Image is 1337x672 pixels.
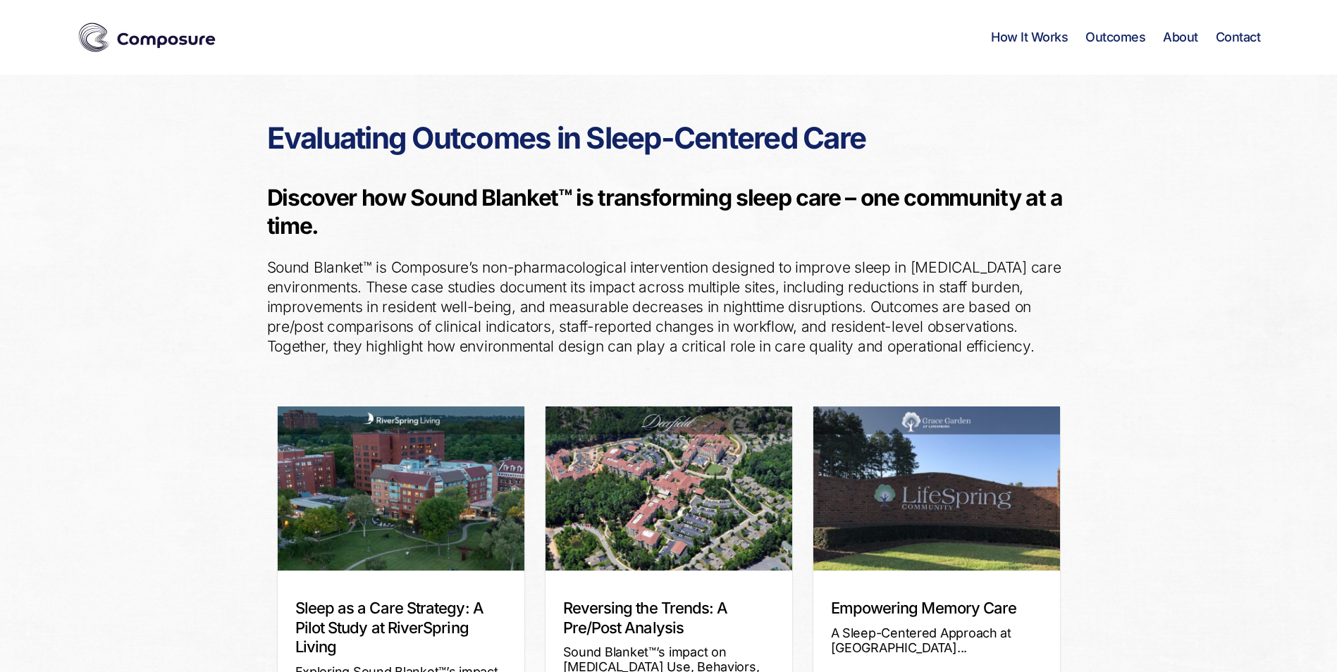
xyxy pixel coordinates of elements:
a: How It Works [991,30,1068,45]
a: About [1163,30,1198,45]
h4: Discover how Sound Blanket™ is transforming sleep care – one community at a time. [267,184,1071,240]
nav: Horizontal [991,30,1260,45]
a: Reversing the Trends: A Pre/Post Analysis [563,599,728,637]
a: Empowering Memory Care [831,599,1017,617]
div: A Sleep-Centered Approach at [GEOGRAPHIC_DATA]... [831,626,1042,655]
a: Outcomes [1085,30,1145,45]
h1: Evaluating Outcomes in Sleep-Centered Care [267,124,1071,152]
a: Contact [1216,30,1261,45]
p: Sound Blanket™ is Composure’s non-pharmacological intervention designed to improve sleep in [MEDI... [267,258,1071,356]
a: Sleep as a Care Strategy: A Pilot Study at RiverSpring Living [295,599,483,656]
img: Composure [77,20,218,55]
